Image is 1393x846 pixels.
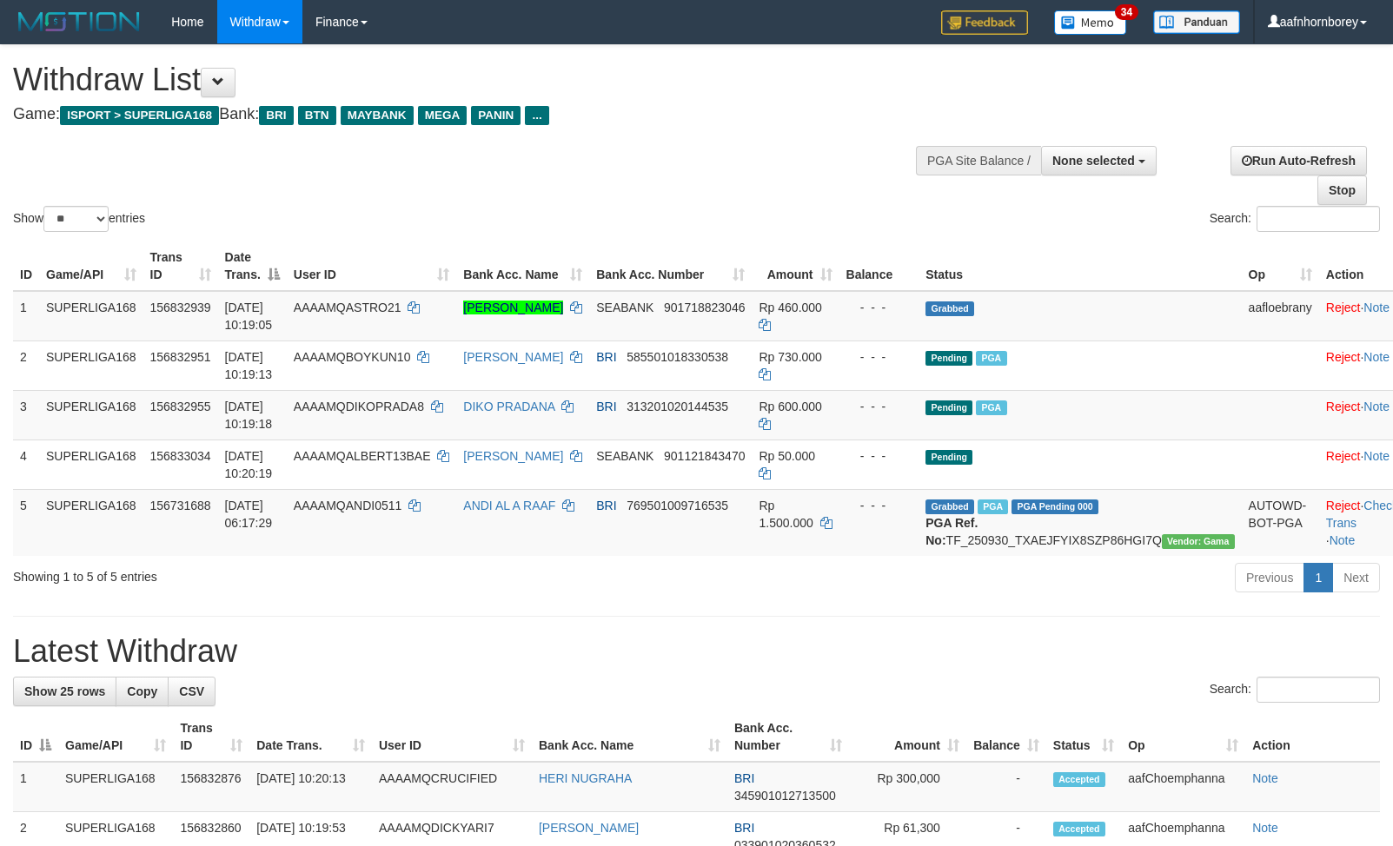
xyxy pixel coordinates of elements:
[925,450,972,465] span: Pending
[1053,772,1105,787] span: Accepted
[976,351,1006,366] span: Marked by aafsengchandara
[168,677,216,706] a: CSV
[596,301,653,314] span: SEABANK
[259,106,293,125] span: BRI
[463,499,555,512] a: ANDI AL A RAAF
[13,634,1380,669] h1: Latest Withdraw
[13,9,145,35] img: MOTION_logo.png
[1252,821,1278,835] a: Note
[249,762,372,812] td: [DATE] 10:20:13
[1210,677,1380,703] label: Search:
[225,350,273,381] span: [DATE] 10:19:13
[287,241,456,291] th: User ID: activate to sort column ascending
[846,398,912,415] div: - - -
[39,440,143,489] td: SUPERLIGA168
[218,241,287,291] th: Date Trans.: activate to sort column descending
[298,106,336,125] span: BTN
[925,351,972,366] span: Pending
[539,771,632,785] a: HERI NUGRAHA
[13,106,912,123] h4: Game: Bank:
[1303,563,1333,592] a: 1
[13,561,567,585] div: Showing 1 to 5 of 5 entries
[916,146,1041,175] div: PGA Site Balance /
[463,400,554,413] a: DIKO PRADANA
[1257,677,1380,703] input: Search:
[839,241,919,291] th: Balance
[225,499,273,530] span: [DATE] 06:17:29
[463,301,563,314] a: [PERSON_NAME]
[463,350,563,364] a: [PERSON_NAME]
[759,350,821,364] span: Rp 730.000
[150,400,211,413] span: 156832955
[976,400,1006,415] span: Marked by aafsengchandara
[627,350,728,364] span: Copy 585501018330538 to clipboard
[150,301,211,314] span: 156832939
[1046,712,1121,762] th: Status: activate to sort column ascending
[13,762,58,812] td: 1
[1326,449,1361,463] a: Reject
[58,712,173,762] th: Game/API: activate to sort column ascending
[116,677,169,706] a: Copy
[173,712,249,762] th: Trans ID: activate to sort column ascending
[43,206,109,232] select: Showentries
[127,684,157,698] span: Copy
[1363,449,1390,463] a: Note
[150,449,211,463] span: 156833034
[39,340,143,390] td: SUPERLIGA168
[925,400,972,415] span: Pending
[456,241,589,291] th: Bank Acc. Name: activate to sort column ascending
[532,712,727,762] th: Bank Acc. Name: activate to sort column ascending
[150,499,211,512] span: 156731688
[294,350,411,364] span: AAAAMQBOYKUN10
[60,106,219,125] span: ISPORT > SUPERLIGA168
[759,499,813,530] span: Rp 1.500.000
[846,447,912,465] div: - - -
[1317,175,1367,205] a: Stop
[966,712,1046,762] th: Balance: activate to sort column ascending
[13,677,116,706] a: Show 25 rows
[727,712,849,762] th: Bank Acc. Number: activate to sort column ascending
[849,762,966,812] td: Rp 300,000
[249,712,372,762] th: Date Trans.: activate to sort column ascending
[341,106,414,125] span: MAYBANK
[1330,533,1356,547] a: Note
[24,684,105,698] span: Show 25 rows
[179,684,204,698] span: CSV
[1363,350,1390,364] a: Note
[1363,400,1390,413] a: Note
[978,499,1008,514] span: Marked by aafromsomean
[294,400,424,413] span: AAAAMQDIKOPRADA8
[1054,10,1127,35] img: Button%20Memo.svg
[1041,146,1157,175] button: None selected
[734,771,754,785] span: BRI
[372,712,532,762] th: User ID: activate to sort column ascending
[39,390,143,440] td: SUPERLIGA168
[463,449,563,463] a: [PERSON_NAME]
[1121,712,1245,762] th: Op: activate to sort column ascending
[525,106,548,125] span: ...
[925,499,974,514] span: Grabbed
[150,350,211,364] span: 156832951
[1326,350,1361,364] a: Reject
[1115,4,1138,20] span: 34
[13,712,58,762] th: ID: activate to sort column descending
[1230,146,1367,175] a: Run Auto-Refresh
[13,489,39,556] td: 5
[418,106,468,125] span: MEGA
[539,821,639,835] a: [PERSON_NAME]
[596,350,616,364] span: BRI
[1245,712,1380,762] th: Action
[919,489,1241,556] td: TF_250930_TXAEJFYIX8SZP86HGI7Q
[752,241,839,291] th: Amount: activate to sort column ascending
[13,241,39,291] th: ID
[13,390,39,440] td: 3
[13,440,39,489] td: 4
[39,241,143,291] th: Game/API: activate to sort column ascending
[225,301,273,332] span: [DATE] 10:19:05
[596,449,653,463] span: SEABANK
[596,400,616,413] span: BRI
[919,241,1241,291] th: Status
[1052,154,1135,168] span: None selected
[13,206,145,232] label: Show entries
[1332,563,1380,592] a: Next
